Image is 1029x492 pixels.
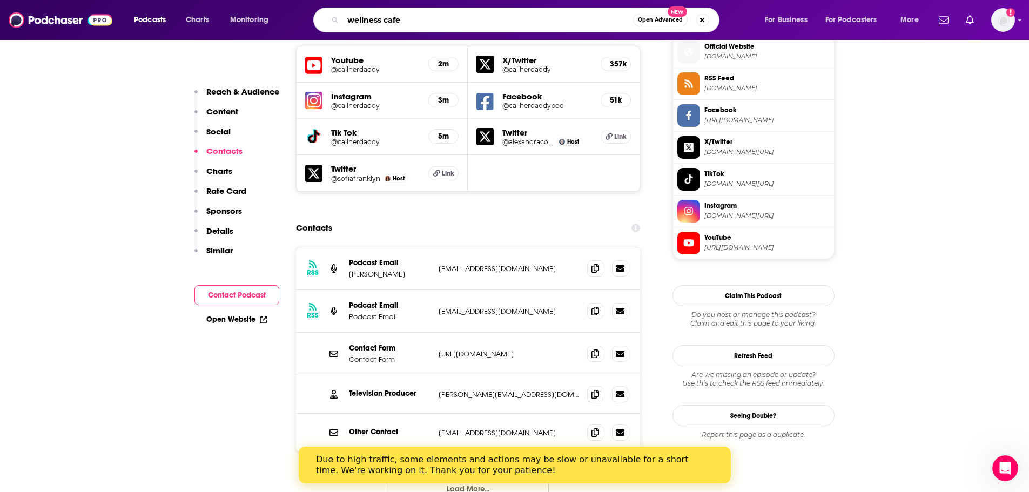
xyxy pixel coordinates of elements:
[704,116,830,124] span: https://www.facebook.com/callherdaddypod
[704,169,830,179] span: TikTok
[439,390,579,399] p: [PERSON_NAME][EMAIL_ADDRESS][DOMAIN_NAME]
[704,212,830,220] span: instagram.com/callherdaddy
[991,8,1015,32] button: Show profile menu
[677,104,830,127] a: Facebook[URL][DOMAIN_NAME]
[704,42,830,51] span: Official Website
[296,218,332,238] h2: Contacts
[757,11,821,29] button: open menu
[502,102,592,110] a: @callherdaddypod
[331,138,420,146] a: @callherdaddy
[206,206,242,216] p: Sponsors
[194,206,242,226] button: Sponsors
[349,269,430,279] p: [PERSON_NAME]
[610,96,622,105] h5: 51k
[438,59,449,69] h5: 2m
[991,8,1015,32] img: User Profile
[126,11,180,29] button: open menu
[961,11,978,29] a: Show notifications dropdown
[307,268,319,277] h3: RSS
[305,92,322,109] img: iconImage
[206,146,243,156] p: Contacts
[331,91,420,102] h5: Instagram
[677,200,830,223] a: Instagram[DOMAIN_NAME][URL]
[206,226,233,236] p: Details
[194,86,279,106] button: Reach & Audience
[502,127,592,138] h5: Twitter
[9,10,112,30] img: Podchaser - Follow, Share and Rate Podcasts
[991,8,1015,32] span: Logged in as BerkMarc
[331,65,420,73] a: @callherdaddy
[343,11,633,29] input: Search podcasts, credits, & more...
[704,201,830,211] span: Instagram
[194,146,243,166] button: Contacts
[601,130,631,144] a: Link
[704,105,830,115] span: Facebook
[900,12,919,28] span: More
[194,186,246,206] button: Rate Card
[194,285,279,305] button: Contact Podcast
[1006,8,1015,17] svg: Add a profile image
[704,73,830,83] span: RSS Feed
[194,106,238,126] button: Content
[385,176,391,181] img: Sofia Franklyn
[331,102,420,110] a: @callherdaddy
[633,14,688,26] button: Open AdvancedNew
[439,264,579,273] p: [EMAIL_ADDRESS][DOMAIN_NAME]
[194,245,233,265] button: Similar
[704,233,830,242] span: YouTube
[704,148,830,156] span: twitter.com/callherdaddy
[672,311,835,328] div: Claim and edit this page to your liking.
[134,12,166,28] span: Podcasts
[442,169,454,178] span: Link
[502,65,592,73] a: @callherdaddy
[677,41,830,63] a: Official Website[DOMAIN_NAME]
[818,11,893,29] button: open menu
[704,84,830,92] span: mcsorleys.barstoolsports.com
[324,8,730,32] div: Search podcasts, credits, & more...
[349,389,430,398] p: Television Producer
[704,180,830,188] span: tiktok.com/@callherdaddy
[349,301,430,310] p: Podcast Email
[704,137,830,147] span: X/Twitter
[672,405,835,426] a: Seeing Double?
[230,12,268,28] span: Monitoring
[194,226,233,246] button: Details
[438,132,449,141] h5: 5m
[223,11,283,29] button: open menu
[206,166,232,176] p: Charts
[439,307,579,316] p: [EMAIL_ADDRESS][DOMAIN_NAME]
[349,312,430,321] p: Podcast Email
[439,349,579,359] p: [URL][DOMAIN_NAME]
[206,186,246,196] p: Rate Card
[331,127,420,138] h5: Tik Tok
[502,138,554,146] h5: @alexandracooper
[677,72,830,95] a: RSS Feed[DOMAIN_NAME]
[567,138,579,145] span: Host
[610,59,622,69] h5: 357k
[179,11,216,29] a: Charts
[677,136,830,159] a: X/Twitter[DOMAIN_NAME][URL]
[934,11,953,29] a: Show notifications dropdown
[559,139,565,145] img: Alex Cooper
[704,52,830,60] span: iamunwell.com
[677,232,830,254] a: YouTube[URL][DOMAIN_NAME]
[349,427,430,436] p: Other Contact
[765,12,808,28] span: For Business
[331,174,380,183] a: @sofiafranklyn
[502,91,592,102] h5: Facebook
[672,430,835,439] div: Report this page as a duplicate.
[186,12,209,28] span: Charts
[349,258,430,267] p: Podcast Email
[438,96,449,105] h5: 3m
[206,86,279,97] p: Reach & Audience
[502,55,592,65] h5: X/Twitter
[194,166,232,186] button: Charts
[439,428,579,437] p: [EMAIL_ADDRESS][DOMAIN_NAME]
[349,343,430,353] p: Contact Form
